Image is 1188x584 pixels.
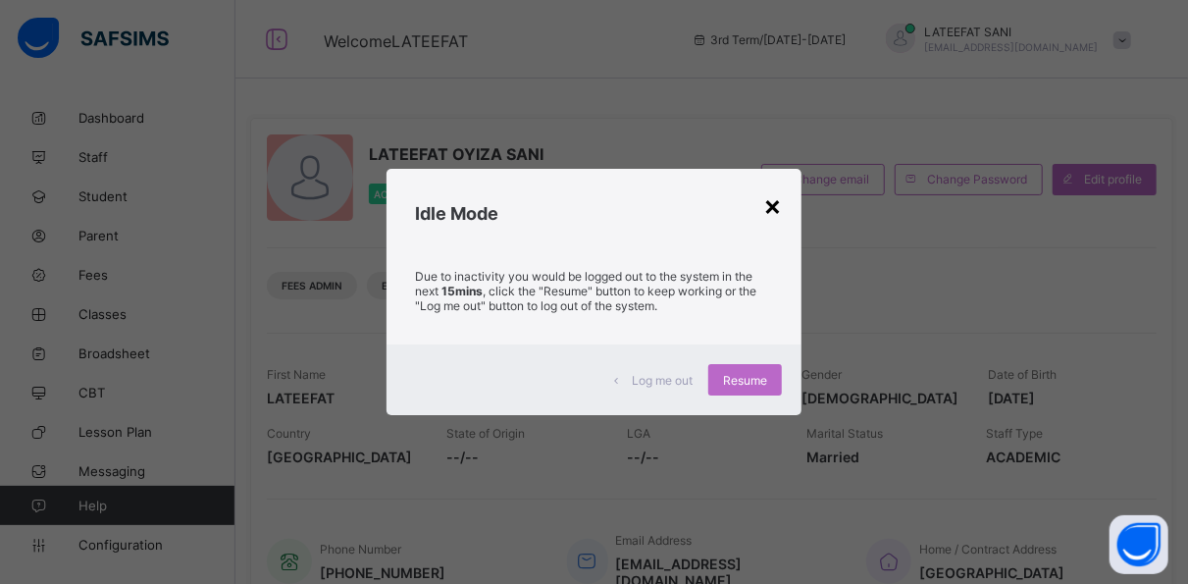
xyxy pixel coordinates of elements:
[442,284,484,298] strong: 15mins
[1110,515,1168,574] button: Open asap
[763,188,782,222] div: ×
[416,269,773,313] p: Due to inactivity you would be logged out to the system in the next , click the "Resume" button t...
[416,203,773,224] h2: Idle Mode
[632,373,693,388] span: Log me out
[723,373,767,388] span: Resume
